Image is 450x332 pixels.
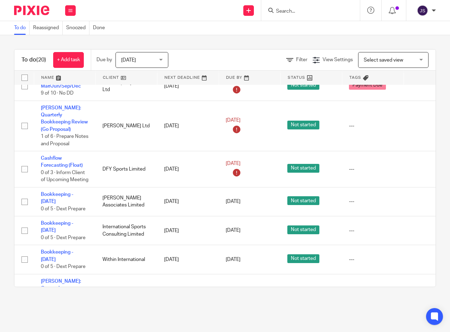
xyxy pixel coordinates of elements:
[157,245,219,274] td: [DATE]
[287,254,319,263] span: Not started
[41,156,83,168] a: Cashflow Forecasting (Float)
[287,196,319,205] span: Not started
[157,72,219,101] td: [DATE]
[41,106,88,132] a: [PERSON_NAME]: Quarterly Bookkeeping Review (Go Proposal)
[275,8,339,15] input: Search
[53,52,84,68] a: + Add task
[14,21,30,35] a: To do
[96,56,112,63] p: Due by
[287,164,319,173] span: Not started
[95,216,157,245] td: International Sports Consulting Limited
[95,72,157,101] td: JSH Property Rentals Ltd
[33,21,63,35] a: Reassigned
[349,256,396,263] div: ---
[226,257,240,262] span: [DATE]
[226,161,240,166] span: [DATE]
[41,264,86,269] span: 0 of 5 · Dext Prepare
[93,21,108,35] a: Done
[41,221,73,233] a: Bookkeeping - [DATE]
[41,279,88,305] a: [PERSON_NAME]: Quarterly Bookkeeping Review (Go Proposal)
[41,250,73,262] a: Bookkeeping - [DATE]
[323,57,353,62] span: View Settings
[349,198,396,205] div: ---
[157,216,219,245] td: [DATE]
[349,166,396,173] div: ---
[349,76,361,79] span: Tags
[157,187,219,216] td: [DATE]
[226,199,240,204] span: [DATE]
[287,225,319,234] span: Not started
[417,5,428,16] img: svg%3E
[121,58,136,63] span: [DATE]
[41,77,81,89] a: VAT Return - Mar/Jun/Sep/Dec
[41,91,74,96] span: 9 of 10 · No DD
[41,134,88,146] span: 1 of 6 · Prepare Notes and Proposal
[95,187,157,216] td: [PERSON_NAME] Associates Limited
[21,56,46,64] h1: To do
[157,151,219,187] td: [DATE]
[95,151,157,187] td: DFY Sports Limited
[95,245,157,274] td: Within International
[41,206,86,211] span: 0 of 5 · Dext Prepare
[349,81,386,90] span: Payment Due
[157,101,219,151] td: [DATE]
[226,118,240,123] span: [DATE]
[226,228,240,233] span: [DATE]
[349,227,396,234] div: ---
[41,192,73,204] a: Bookkeeping - [DATE]
[287,81,319,90] span: Not started
[41,170,88,183] span: 0 of 3 · Inform Client of Upcoming Meeting
[296,57,307,62] span: Filter
[157,274,219,324] td: [DATE]
[287,121,319,129] span: Not started
[349,122,396,129] div: ---
[36,57,46,63] span: (20)
[41,235,86,240] span: 0 of 5 · Dext Prepare
[14,6,49,15] img: Pixie
[66,21,89,35] a: Snoozed
[95,101,157,151] td: [PERSON_NAME] Ltd
[364,58,403,63] span: Select saved view
[95,274,157,324] td: JSH Property Rentals Ltd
